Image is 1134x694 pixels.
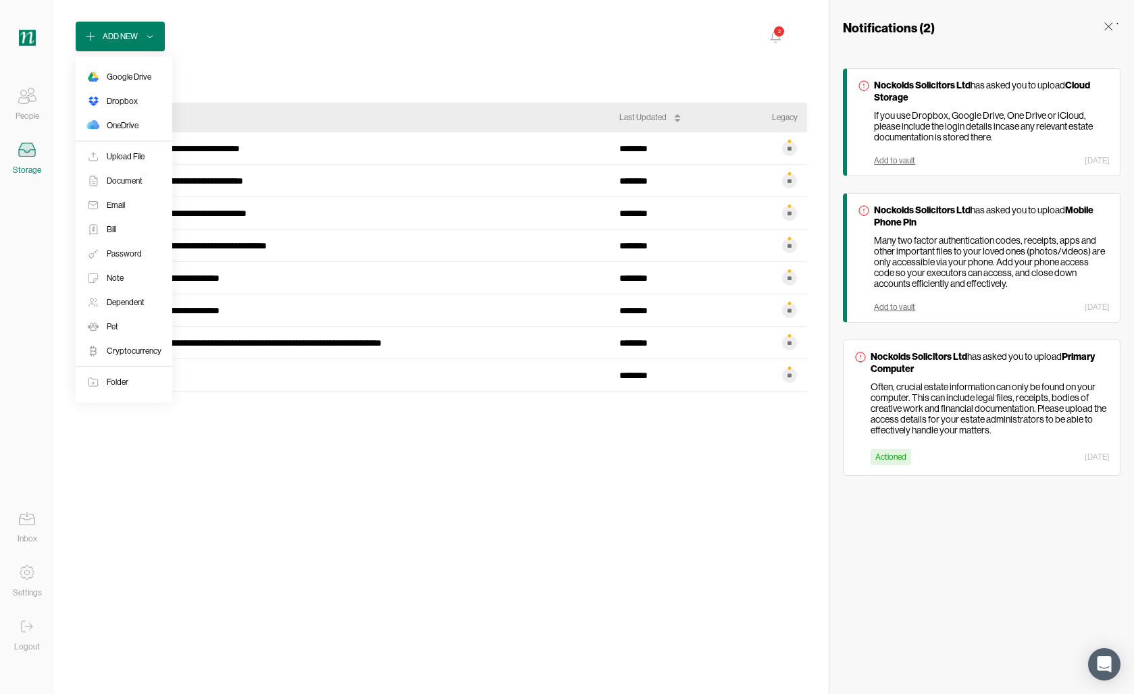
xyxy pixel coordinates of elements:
div: Add New [103,30,138,43]
div: 2 [773,26,784,36]
div: OneDrive [107,119,138,132]
div: Folder [107,375,128,389]
p: Often, crucial estate information can only be found on your computer. This can include legal file... [871,381,1110,435]
div: Email [107,198,125,212]
div: [DATE] [1085,156,1110,165]
div: Password [107,247,142,261]
strong: Mobile Phone Pin [874,204,1093,228]
div: [DATE] [1085,452,1110,462]
div: Cryptocurrency [107,344,161,358]
strong: Nockolds Solicitors Ltd [871,350,967,363]
p: has asked you to upload [871,350,1110,375]
div: Dropbox [107,95,138,108]
div: [DATE] [1085,302,1110,312]
strong: Primary Computer [871,350,1095,375]
div: Document [107,174,143,188]
div: Dependent [107,296,145,309]
h3: Notifications ( 2 ) [843,20,935,36]
div: Inbox [18,532,37,545]
div: Bill [107,223,116,236]
strong: Nockolds Solicitors Ltd [874,79,971,91]
div: Last Updated [619,111,667,124]
div: Note [107,271,124,285]
p: Many two factor authentication codes, receipts, apps and other important files to your loved ones... [874,235,1110,289]
div: Actioned [871,449,911,465]
div: People [16,109,39,123]
p: If you use Dropbox, Google Drive, One Drive or iCloud, please include the login details incase an... [874,110,1110,142]
div: Add to vault [874,302,915,312]
div: Storage [13,163,41,177]
p: has asked you to upload [874,79,1110,103]
div: Add to vault [874,156,915,165]
button: Add New [76,22,165,51]
p: has asked you to upload [874,204,1110,228]
div: Logout [14,640,40,653]
strong: Cloud Storage [874,79,1090,103]
div: Open Intercom Messenger [1088,648,1120,680]
strong: Nockolds Solicitors Ltd [874,204,971,216]
div: Legacy [772,111,798,124]
div: Google Drive [107,70,151,84]
div: Upload File [107,150,145,163]
div: Pet [107,320,118,333]
div: Settings [13,586,42,599]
